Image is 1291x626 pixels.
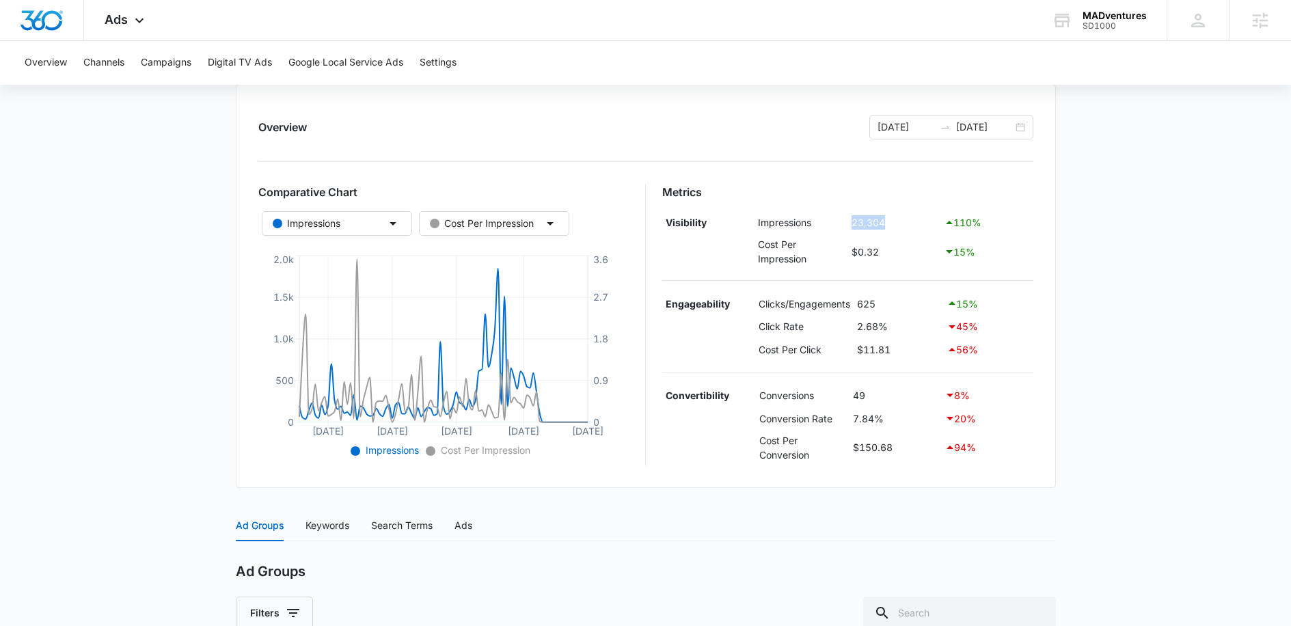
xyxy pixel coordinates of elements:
[262,211,412,236] button: Impressions
[662,184,1033,200] h3: Metrics
[441,424,472,436] tspan: [DATE]
[275,375,293,386] tspan: 500
[755,338,854,362] td: Cost Per Click
[755,211,849,234] td: Impressions
[420,41,457,85] button: Settings
[848,211,940,234] td: 23,304
[756,407,849,430] td: Conversion Rate
[288,41,403,85] button: Google Local Service Ads
[945,387,1029,403] div: 8 %
[305,518,349,533] div: Keywords
[666,390,729,401] strong: Convertibility
[25,41,67,85] button: Overview
[371,518,433,533] div: Search Terms
[508,424,539,436] tspan: [DATE]
[312,424,344,436] tspan: [DATE]
[593,291,608,303] tspan: 2.7
[593,333,608,344] tspan: 1.8
[593,253,608,264] tspan: 3.6
[755,234,849,269] td: Cost Per Impression
[438,444,530,456] span: Cost Per Impression
[850,430,942,465] td: $150.68
[666,298,730,310] strong: Engageability
[945,439,1029,456] div: 94 %
[878,120,934,135] input: Start date
[419,211,569,236] button: Cost Per Impression
[1083,21,1147,31] div: account id
[258,184,629,200] h3: Comparative Chart
[940,122,951,133] span: to
[258,119,307,135] h2: Overview
[756,384,849,407] td: Conversions
[945,410,1029,426] div: 20 %
[593,375,608,386] tspan: 0.9
[755,292,854,315] td: Clicks/Engagements
[940,122,951,133] span: swap-right
[944,243,1030,260] div: 15 %
[287,416,293,428] tspan: 0
[105,12,128,27] span: Ads
[666,217,707,228] strong: Visibility
[850,384,942,407] td: 49
[236,518,284,533] div: Ad Groups
[947,295,1029,312] div: 15 %
[1083,10,1147,21] div: account name
[947,342,1029,358] div: 56 %
[363,444,419,456] span: Impressions
[273,291,293,303] tspan: 1.5k
[947,318,1029,335] div: 45 %
[430,216,534,231] div: Cost Per Impression
[273,216,340,231] div: Impressions
[141,41,191,85] button: Campaigns
[944,215,1030,231] div: 110 %
[593,416,599,428] tspan: 0
[454,518,472,533] div: Ads
[83,41,124,85] button: Channels
[854,292,943,315] td: 625
[273,253,293,264] tspan: 2.0k
[755,315,854,338] td: Click Rate
[208,41,272,85] button: Digital TV Ads
[854,315,943,338] td: 2.68%
[572,424,603,436] tspan: [DATE]
[273,333,293,344] tspan: 1.0k
[236,563,305,580] h2: Ad Groups
[848,234,940,269] td: $0.32
[854,338,943,362] td: $11.81
[956,120,1013,135] input: End date
[377,424,408,436] tspan: [DATE]
[756,430,849,465] td: Cost Per Conversion
[850,407,942,430] td: 7.84%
